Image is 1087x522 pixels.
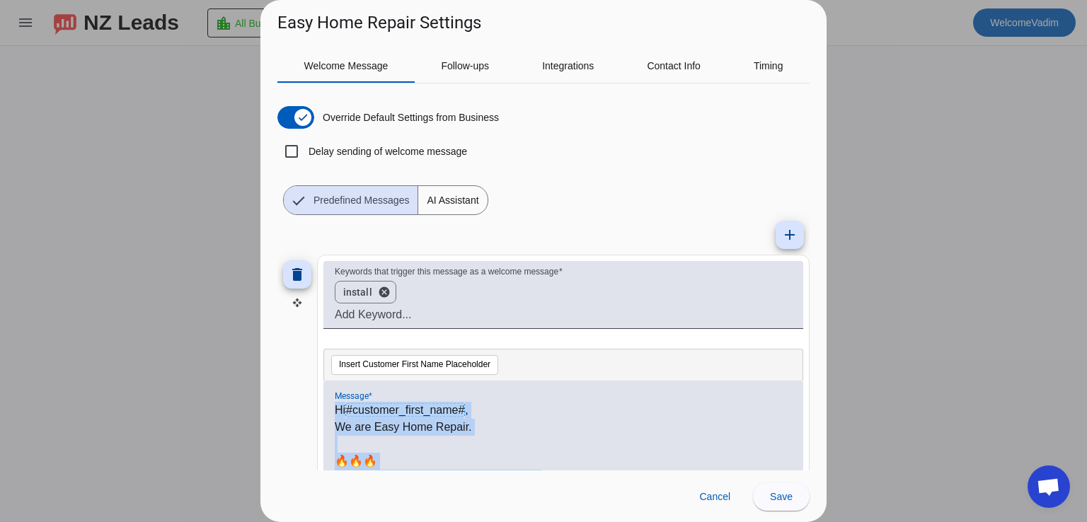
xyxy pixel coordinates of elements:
[343,285,372,299] span: install
[335,267,558,277] mat-label: Keywords that trigger this message as a welcome message
[770,491,793,502] span: Save
[289,266,306,283] mat-icon: delete
[754,61,783,71] span: Timing
[335,306,792,323] input: Add Keyword...
[753,482,810,511] button: Save
[688,482,742,511] button: Cancel
[335,419,792,436] p: We are Easy Home Repair.
[277,11,481,34] h1: Easy Home Repair Settings
[1028,465,1070,508] div: Open chat
[781,226,798,243] mat-icon: add
[345,403,465,417] span: #customer_first_name#
[647,61,701,71] span: Contact Info
[335,453,792,470] p: 🔥🔥🔥
[699,491,730,502] span: Cancel
[335,470,792,487] p: Our professional diagnostics is just - $45
[320,110,499,124] label: Override Default Settings from Business
[304,61,389,71] span: Welcome Message
[418,186,487,214] span: AI Assistant
[335,402,792,419] p: Hi ,
[305,186,418,214] span: Predefined Messages
[441,61,489,71] span: Follow-ups
[542,61,594,71] span: Integrations
[306,144,467,158] label: Delay sending of welcome message
[331,355,498,375] button: Insert Customer First Name Placeholder
[372,286,396,298] button: 'remove ' + word
[335,278,792,306] mat-chip-grid: Enter keywords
